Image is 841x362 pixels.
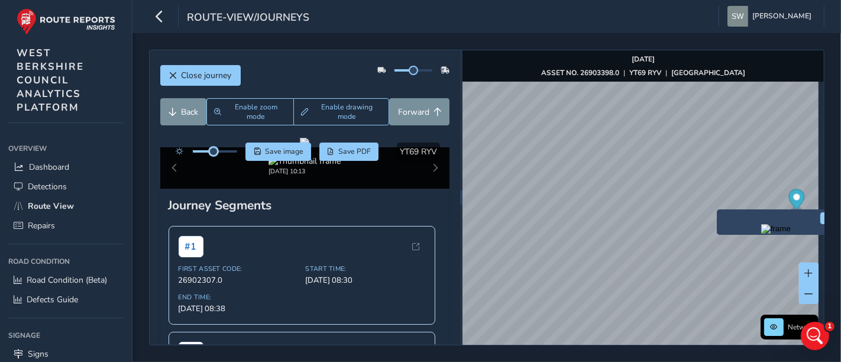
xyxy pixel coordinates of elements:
[629,68,661,77] strong: YT69 RYV
[671,68,745,77] strong: [GEOGRAPHIC_DATA]
[8,140,124,157] div: Overview
[19,224,119,231] div: [PERSON_NAME] • 29m ago
[28,348,48,360] span: Signs
[305,264,425,273] span: Start Time:
[203,267,222,286] button: Send a message…
[245,143,311,160] button: Save
[57,6,134,15] h1: [PERSON_NAME]
[727,6,748,27] img: diamond-layout
[179,264,299,273] span: First Asset Code:
[338,147,371,156] span: Save PDF
[801,322,829,350] iframe: Intercom live chat
[761,224,791,234] img: frame
[8,196,124,216] a: Route View
[182,70,232,81] span: Close journey
[179,303,299,314] span: [DATE] 08:38
[319,143,379,160] button: PDF
[389,98,449,125] button: Forward
[8,270,124,290] a: Road Condition (Beta)
[541,68,745,77] div: | |
[541,68,619,77] strong: ASSET NO. 26903398.0
[179,293,299,302] span: End Time:
[17,8,115,35] img: rr logo
[160,98,207,125] button: Back
[8,290,124,309] a: Defects Guide
[312,102,381,121] span: Enable drawing mode
[28,201,74,212] span: Route View
[305,275,425,286] span: [DATE] 08:30
[185,5,208,27] button: Home
[28,220,55,231] span: Repairs
[56,271,66,281] button: Upload attachment
[8,157,124,177] a: Dashboard
[8,177,124,196] a: Detections
[293,98,389,125] button: Draw
[8,5,30,27] button: go back
[169,197,442,214] div: Journey Segments
[29,161,69,173] span: Dashboard
[27,274,107,286] span: Road Condition (Beta)
[28,181,67,192] span: Detections
[8,253,124,270] div: Road Condition
[18,271,28,281] button: Emoji picker
[182,106,199,118] span: Back
[34,7,53,25] img: Profile image for Mikko
[398,106,429,118] span: Forward
[225,102,286,121] span: Enable zoom mode
[27,294,78,305] span: Defects Guide
[825,322,834,331] span: 1
[37,271,47,281] button: Gif picker
[187,10,309,27] span: route-view/journeys
[57,15,118,27] p: Active 30m ago
[752,6,811,27] span: [PERSON_NAME]
[265,147,303,156] span: Save image
[10,247,227,267] textarea: Message…
[9,243,227,283] div: Steve says…
[788,322,815,332] span: Network
[632,54,655,64] strong: [DATE]
[720,224,832,232] button: Preview frame
[206,98,293,125] button: Zoom
[208,5,229,26] div: Close
[820,212,832,224] button: x
[8,327,124,344] div: Signage
[788,189,804,214] div: Map marker
[269,167,341,176] div: [DATE] 10:13
[400,146,437,157] span: YT69 RYV
[8,216,124,235] a: Repairs
[75,271,85,281] button: Start recording
[17,46,84,114] span: WEST BERKSHIRE COUNCIL ANALYTICS PLATFORM
[131,243,227,269] div: Perfect, Thank You
[160,65,241,86] button: Close journey
[269,156,341,167] img: Thumbnail frame
[179,236,203,257] span: # 1
[727,6,816,27] button: [PERSON_NAME]
[179,275,299,286] span: 26902307.0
